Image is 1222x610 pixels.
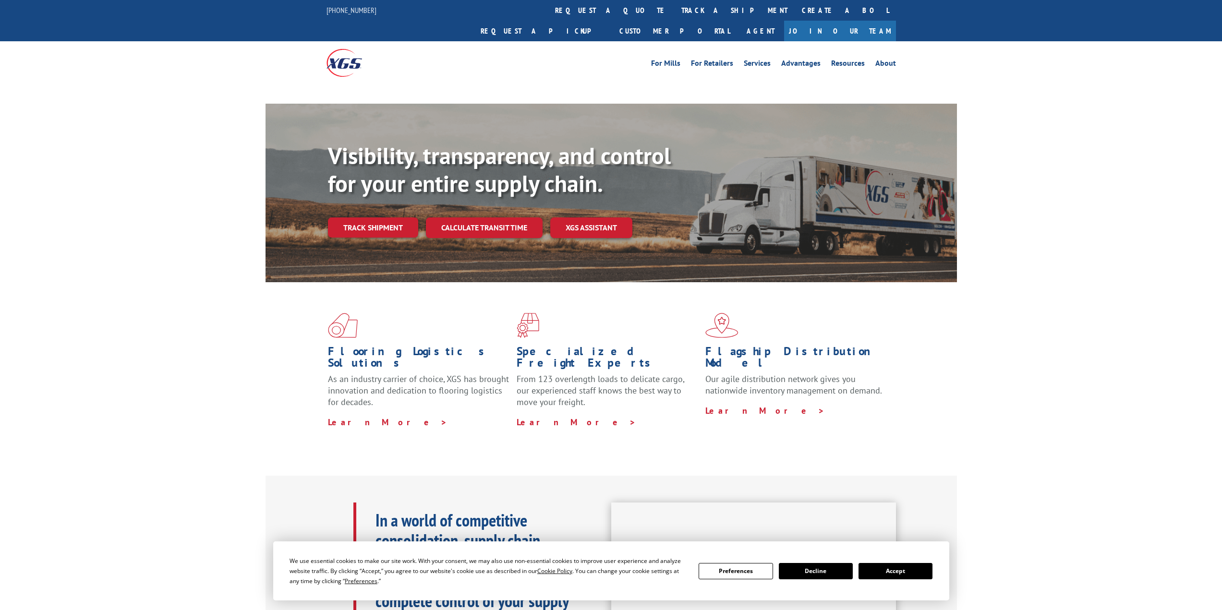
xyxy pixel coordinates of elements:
a: Track shipment [328,217,418,238]
b: Visibility, transparency, and control for your entire supply chain. [328,141,671,198]
span: Our agile distribution network gives you nationwide inventory management on demand. [705,373,882,396]
a: For Retailers [691,60,733,70]
span: Preferences [345,577,377,585]
a: Advantages [781,60,821,70]
a: Learn More > [705,405,825,416]
a: XGS ASSISTANT [550,217,632,238]
img: xgs-icon-total-supply-chain-intelligence-red [328,313,358,338]
a: [PHONE_NUMBER] [327,5,376,15]
button: Decline [779,563,853,579]
span: As an industry carrier of choice, XGS has brought innovation and dedication to flooring logistics... [328,373,509,407]
h1: Flooring Logistics Solutions [328,346,509,373]
a: For Mills [651,60,680,70]
button: Preferences [699,563,773,579]
img: xgs-icon-focused-on-flooring-red [517,313,539,338]
p: From 123 overlength loads to delicate cargo, our experienced staff knows the best way to move you... [517,373,698,416]
a: Customer Portal [612,21,737,41]
a: Services [744,60,771,70]
img: xgs-icon-flagship-distribution-model-red [705,313,738,338]
a: Resources [831,60,865,70]
a: Learn More > [517,417,636,428]
a: About [875,60,896,70]
button: Accept [859,563,932,579]
h1: Flagship Distribution Model [705,346,887,373]
a: Join Our Team [784,21,896,41]
h1: Specialized Freight Experts [517,346,698,373]
div: We use essential cookies to make our site work. With your consent, we may also use non-essential ... [290,556,687,586]
a: Learn More > [328,417,448,428]
a: Request a pickup [473,21,612,41]
span: Cookie Policy [537,567,572,575]
a: Calculate transit time [426,217,543,238]
a: Agent [737,21,784,41]
div: Cookie Consent Prompt [273,541,949,600]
